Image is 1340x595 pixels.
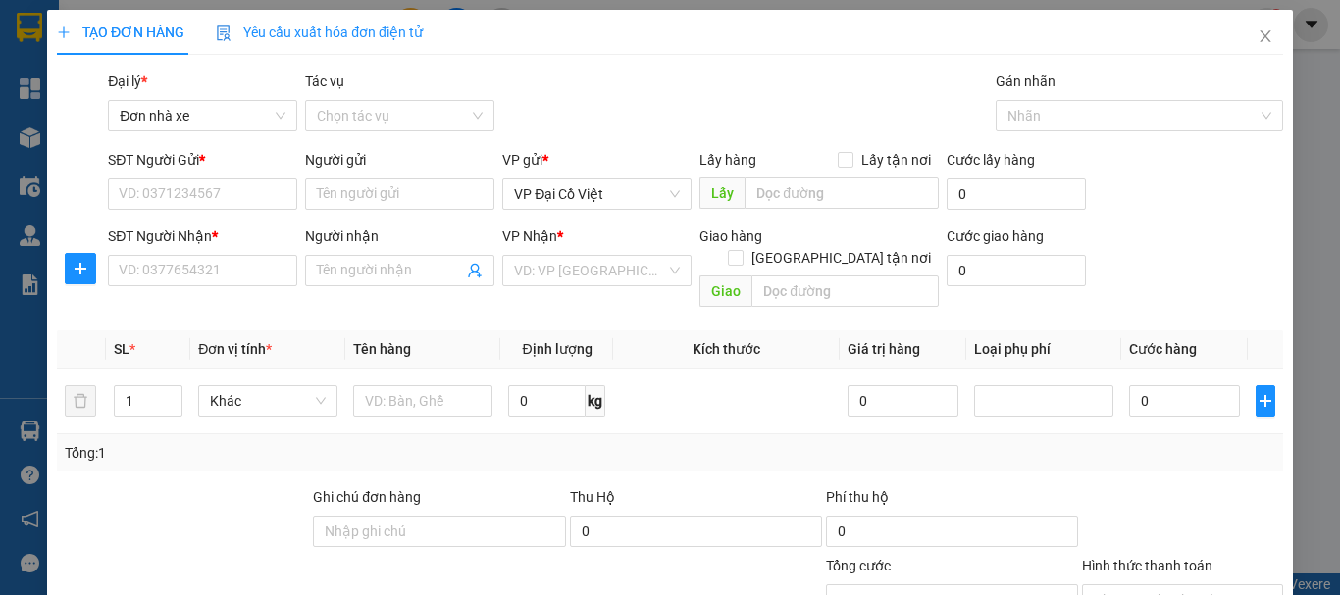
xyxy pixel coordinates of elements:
span: Tên hàng [353,341,411,357]
div: SĐT Người Gửi [108,149,297,171]
label: Tác vụ [305,74,344,89]
span: Đơn nhà xe [120,101,285,130]
span: Lấy [699,177,745,209]
span: plus [1257,393,1274,409]
div: VP gửi [502,149,692,171]
span: Định lượng [522,341,592,357]
span: Giá trị hàng [847,341,919,357]
span: TẠO ĐƠN HÀNG [57,25,184,40]
div: Tổng: 1 [65,442,519,464]
input: VD: Bàn, Ghế [353,385,492,417]
button: plus [65,253,96,284]
input: Dọc đường [745,177,938,209]
span: VP Đại Cồ Việt [514,179,680,209]
label: Cước lấy hàng [946,152,1034,168]
button: Close [1238,10,1293,65]
span: Yêu cầu xuất hóa đơn điện tử [216,25,423,40]
span: VP Nhận [502,228,557,244]
span: Giao hàng [699,228,762,244]
label: Ghi chú đơn hàng [313,489,421,505]
span: plus [66,261,95,276]
span: kg [586,385,605,417]
span: Tổng cước [826,558,891,573]
button: plus [1256,385,1275,417]
input: Ghi chú đơn hàng [313,516,565,547]
span: Lấy hàng [699,152,756,168]
img: icon [216,25,232,41]
input: Dọc đường [751,275,938,307]
span: [GEOGRAPHIC_DATA] tận nơi [743,247,938,269]
button: delete [65,385,96,417]
span: Đại lý [108,74,147,89]
div: Phí thu hộ [826,486,1078,516]
label: Hình thức thanh toán [1082,558,1212,573]
span: user-add [467,263,483,278]
div: Người gửi [305,149,494,171]
th: Loại phụ phí [966,330,1121,369]
div: SĐT Người Nhận [108,225,297,247]
span: close [1258,28,1273,44]
span: Cước hàng [1129,341,1197,357]
span: Giao [699,275,751,307]
div: Người nhận [305,225,494,247]
span: Lấy tận nơi [852,149,938,171]
input: 0 [847,385,957,417]
input: Cước giao hàng [946,255,1086,286]
span: Kích thước [693,341,760,357]
span: Khác [210,386,326,416]
span: Thu Hộ [569,489,614,505]
label: Cước giao hàng [946,228,1043,244]
span: Đơn vị tính [198,341,272,357]
label: Gán nhãn [996,74,1056,89]
span: SL [114,341,129,357]
input: Cước lấy hàng [946,178,1086,210]
span: plus [57,25,71,39]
